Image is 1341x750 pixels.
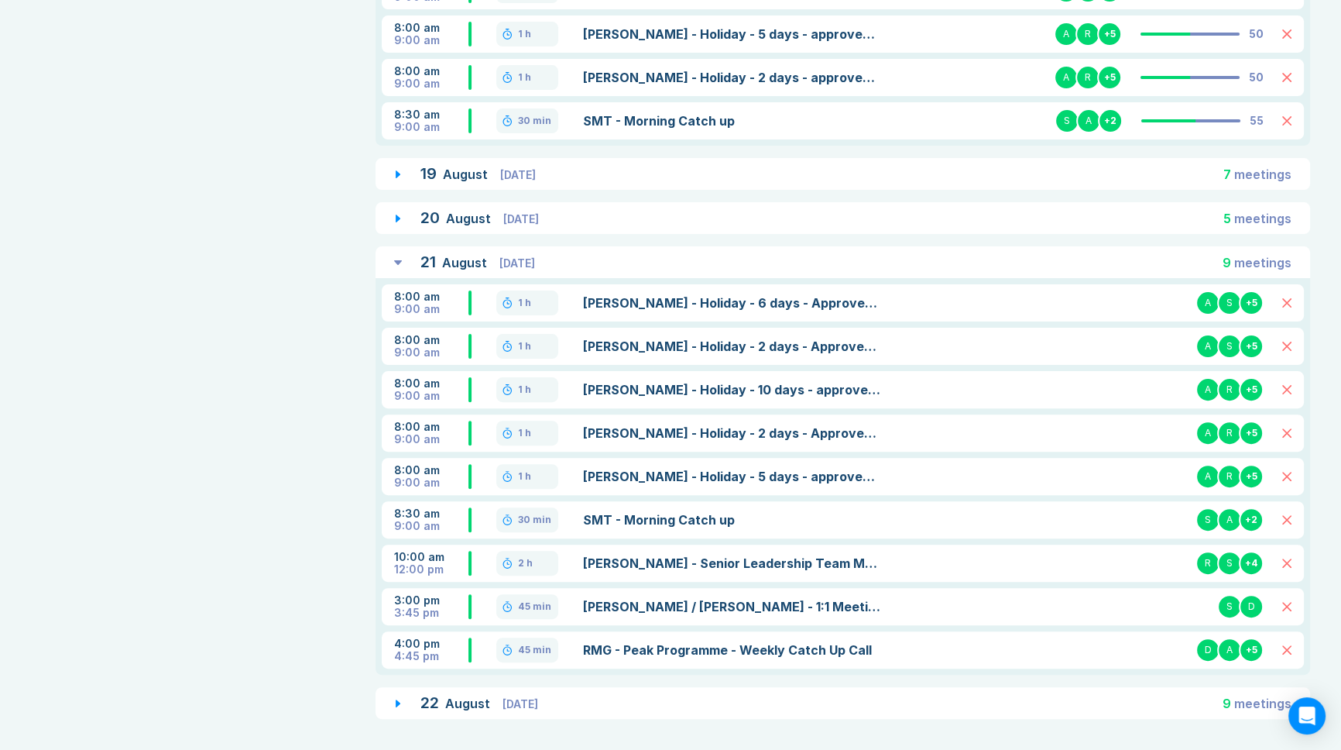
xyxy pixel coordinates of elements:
button: Delete [1282,645,1291,655]
span: [DATE] [502,697,538,710]
div: 1 h [518,384,531,396]
div: 3:00 pm [394,594,468,607]
div: A [1195,464,1220,489]
div: D [1195,638,1220,662]
div: S [1217,551,1242,576]
div: 45 min [518,644,551,656]
button: Delete [1282,515,1291,525]
button: Delete [1282,298,1291,308]
a: [PERSON_NAME] - Holiday - 5 days - approved IP - Noted IP [583,25,882,43]
div: 10:00 am [394,551,468,563]
div: S [1055,108,1079,133]
span: 21 [420,253,436,271]
div: A [1217,507,1242,532]
div: 45 min [518,600,551,613]
div: A [1076,108,1101,133]
span: August [443,167,491,182]
div: A [1195,421,1220,446]
div: + 2 [1098,108,1123,133]
div: R [1217,464,1242,489]
div: S [1217,594,1242,619]
div: R [1217,377,1242,402]
a: [PERSON_NAME] - Holiday - 2 days - Approved IP - Noted IP [583,337,882,356]
button: Delete [1282,29,1291,39]
div: S [1195,507,1220,532]
a: [PERSON_NAME] - Holiday - 5 days - approved IP - Noted IP [583,467,882,486]
div: + 4 [1239,551,1264,576]
div: 30 min [518,514,551,526]
div: + 5 [1097,22,1122,46]
div: 12:00 pm [394,563,468,576]
div: 50 [1249,28,1264,40]
div: + 2 [1239,507,1264,532]
div: A [1195,377,1220,402]
a: [PERSON_NAME] - Holiday - 2 days - approved SD - Noted IP [583,68,882,87]
div: 9:00 am [394,303,468,315]
button: Delete [1282,602,1291,611]
div: 1 h [518,470,531,483]
div: 1 h [518,297,531,309]
div: 1 h [518,71,531,84]
a: [PERSON_NAME] - Senior Leadership Team Meeting [583,554,882,573]
div: + 5 [1239,334,1264,359]
div: + 5 [1239,421,1264,446]
span: meeting s [1234,255,1291,270]
span: 22 [420,693,439,712]
div: A [1217,638,1242,662]
div: 8:00 am [394,377,468,390]
button: Delete [1282,472,1291,481]
span: August [446,211,494,226]
div: 55 [1250,115,1264,127]
div: 1 h [518,427,531,439]
span: August [442,255,490,270]
span: [DATE] [503,212,539,225]
button: Delete [1282,559,1291,568]
div: 9:00 am [394,77,468,90]
span: 7 [1223,167,1231,182]
div: 9:00 am [394,34,468,46]
span: meeting s [1234,211,1291,226]
div: 9:00 am [394,520,468,532]
div: 9:00 am [394,433,468,446]
span: 9 [1223,255,1231,270]
div: A [1195,291,1220,315]
div: 9:00 am [394,390,468,402]
div: Open Intercom Messenger [1288,697,1326,735]
span: meeting s [1234,696,1291,711]
a: [PERSON_NAME] - Holiday - 10 days - approved AW - Noted IP [583,380,882,399]
span: 5 [1223,211,1231,226]
div: D [1239,594,1264,619]
div: 4:45 pm [394,650,468,662]
div: 4:00 pm [394,638,468,650]
span: August [445,696,493,711]
div: 9:00 am [394,476,468,489]
div: 8:00 am [394,291,468,303]
div: + 5 [1239,377,1264,402]
div: R [1195,551,1220,576]
div: 1 h [518,28,531,40]
div: S [1217,334,1242,359]
div: + 5 [1239,638,1264,662]
a: [PERSON_NAME] / [PERSON_NAME] - 1:1 Meeting [583,597,882,616]
button: Delete [1282,428,1291,438]
a: RMG - Peak Programme - Weekly Catch Up Call [583,641,882,659]
div: + 5 [1239,464,1264,489]
button: Delete [1282,73,1291,82]
div: 8:00 am [394,334,468,346]
div: + 5 [1097,65,1122,90]
span: 9 [1223,696,1231,711]
div: S [1217,291,1242,315]
button: Delete [1282,342,1291,351]
div: 8:30 am [394,108,468,121]
div: 30 min [518,115,551,127]
div: R [1075,22,1100,46]
button: Delete [1282,385,1291,394]
div: 9:00 am [394,121,468,133]
div: 8:00 am [394,464,468,476]
div: 8:00 am [394,421,468,433]
a: [PERSON_NAME] - Holiday - 6 days - Approved AW - Noted IP [583,294,882,312]
button: Delete [1282,116,1291,126]
div: 9:00 am [394,346,468,359]
div: A [1054,65,1079,90]
span: meeting s [1234,167,1291,182]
